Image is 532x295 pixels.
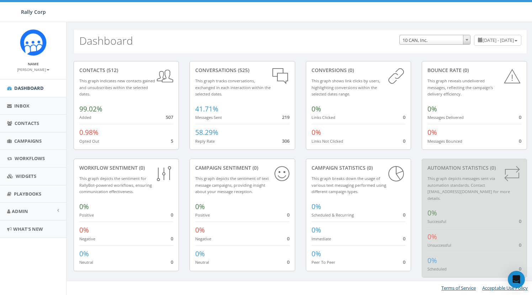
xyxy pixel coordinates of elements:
[166,114,173,120] span: 507
[13,226,43,232] span: What's New
[403,212,405,218] span: 0
[21,9,46,15] span: Rally Corp
[14,138,42,144] span: Campaigns
[400,35,470,45] span: 10 CAN, Inc.
[79,176,152,194] small: This graph depicts the sentiment for RallyBot-powered workflows, ensuring communication effective...
[403,138,405,144] span: 0
[17,67,49,72] small: [PERSON_NAME]
[195,128,218,137] span: 58.29%
[519,266,521,272] span: 0
[195,260,209,265] small: Neutral
[195,202,205,211] span: 0%
[427,219,446,224] small: Successful
[195,236,211,241] small: Negative
[14,103,30,109] span: Inbox
[347,67,354,73] span: (0)
[312,78,380,97] small: This graph shows link clicks by users, highlighting conversions within the selected dates range.
[287,212,289,218] span: 0
[427,232,437,241] span: 0%
[195,164,289,171] div: Campaign Sentiment
[195,176,269,194] small: This graph depicts the sentiment of text message campaigns, providing insight about your message ...
[441,285,476,291] a: Terms of Service
[79,236,95,241] small: Negative
[195,78,271,97] small: This graph tracks conversations, exchanged in each interaction within the selected dates.
[403,235,405,242] span: 0
[195,225,205,235] span: 0%
[403,259,405,265] span: 0
[427,115,464,120] small: Messages Delivered
[14,85,44,91] span: Dashboard
[427,176,510,201] small: This graph depicts messages sent via automation standards. Contact [EMAIL_ADDRESS][DOMAIN_NAME] f...
[79,115,91,120] small: Added
[20,29,47,56] img: Icon_1.png
[508,271,525,288] div: Open Intercom Messenger
[138,164,145,171] span: (0)
[427,256,437,265] span: 0%
[79,67,173,74] div: contacts
[462,67,469,73] span: (0)
[171,212,173,218] span: 0
[282,138,289,144] span: 306
[282,114,289,120] span: 219
[195,138,215,144] small: Reply Rate
[312,202,321,211] span: 0%
[312,104,321,114] span: 0%
[171,259,173,265] span: 0
[287,235,289,242] span: 0
[427,208,437,218] span: 0%
[427,242,451,248] small: Unsuccessful
[489,164,496,171] span: (0)
[79,202,89,211] span: 0%
[312,164,405,171] div: Campaign Statistics
[427,128,437,137] span: 0%
[312,138,343,144] small: Links Not Clicked
[79,260,93,265] small: Neutral
[483,37,514,43] span: [DATE] - [DATE]
[171,138,173,144] span: 5
[251,164,258,171] span: (0)
[79,35,133,47] h2: Dashboard
[79,164,173,171] div: Workflow Sentiment
[312,225,321,235] span: 0%
[519,114,521,120] span: 0
[79,249,89,258] span: 0%
[312,260,335,265] small: Peer To Peer
[195,212,210,218] small: Positive
[79,212,94,218] small: Positive
[28,61,39,66] small: Name
[15,155,45,162] span: Workflows
[427,138,462,144] small: Messages Bounced
[312,67,405,74] div: conversions
[482,285,528,291] a: Acceptable Use Policy
[287,259,289,265] span: 0
[16,173,36,179] span: Widgets
[195,67,289,74] div: conversations
[312,115,335,120] small: Links Clicked
[79,138,99,144] small: Opted Out
[79,104,102,114] span: 99.02%
[195,104,218,114] span: 41.71%
[519,242,521,248] span: 0
[312,236,331,241] small: Immediate
[171,235,173,242] span: 0
[519,138,521,144] span: 0
[15,120,39,126] span: Contacts
[427,164,521,171] div: Automation Statistics
[236,67,249,73] span: (525)
[427,67,521,74] div: Bounce Rate
[79,225,89,235] span: 0%
[195,115,222,120] small: Messages Sent
[312,128,321,137] span: 0%
[312,212,354,218] small: Scheduled & Recurring
[312,176,386,194] small: This graph breaks down the usage of various text messaging performed using different campaign types.
[427,104,437,114] span: 0%
[403,114,405,120] span: 0
[14,191,41,197] span: Playbooks
[79,78,155,97] small: This graph indicates new contacts gained and unsubscribes within the selected dates.
[105,67,118,73] span: (512)
[366,164,373,171] span: (0)
[312,249,321,258] span: 0%
[427,266,447,272] small: Scheduled
[195,249,205,258] span: 0%
[17,66,49,72] a: [PERSON_NAME]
